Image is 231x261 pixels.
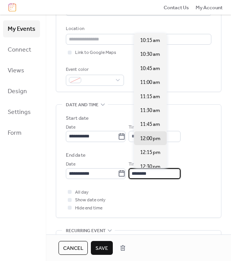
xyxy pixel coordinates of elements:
[140,149,161,156] span: 12:15 pm
[66,151,85,159] div: End date
[140,50,160,58] span: 10:30 am
[59,241,88,255] button: Cancel
[8,85,27,98] span: Design
[129,161,139,168] span: Time
[66,25,210,33] div: Location
[3,20,40,37] a: My Events
[140,107,160,114] span: 11:30 am
[75,49,116,57] span: Link to Google Maps
[75,196,105,204] span: Show date only
[140,79,160,86] span: 11:00 am
[140,120,160,128] span: 11:45 am
[66,124,75,131] span: Date
[66,227,105,235] span: Recurring event
[8,23,35,35] span: My Events
[3,104,40,120] a: Settings
[95,244,108,252] span: Save
[164,4,189,12] span: Contact Us
[3,124,40,141] a: Form
[140,37,160,44] span: 10:15 am
[75,204,102,212] span: Hide end time
[66,114,89,122] div: Start date
[3,62,40,79] a: Views
[91,241,113,255] button: Save
[3,83,40,100] a: Design
[63,244,83,252] span: Cancel
[8,65,24,77] span: Views
[3,41,40,58] a: Connect
[140,135,161,142] span: 12:00 pm
[196,3,223,11] a: My Account
[8,106,31,119] span: Settings
[66,101,99,109] span: Date and time
[8,44,31,56] span: Connect
[140,65,160,72] span: 10:45 am
[8,3,16,12] img: logo
[140,163,161,171] span: 12:30 pm
[8,127,22,139] span: Form
[129,124,139,131] span: Time
[66,161,75,168] span: Date
[75,189,89,196] span: All day
[66,66,122,74] div: Event color
[140,93,160,100] span: 11:15 am
[196,4,223,12] span: My Account
[164,3,189,11] a: Contact Us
